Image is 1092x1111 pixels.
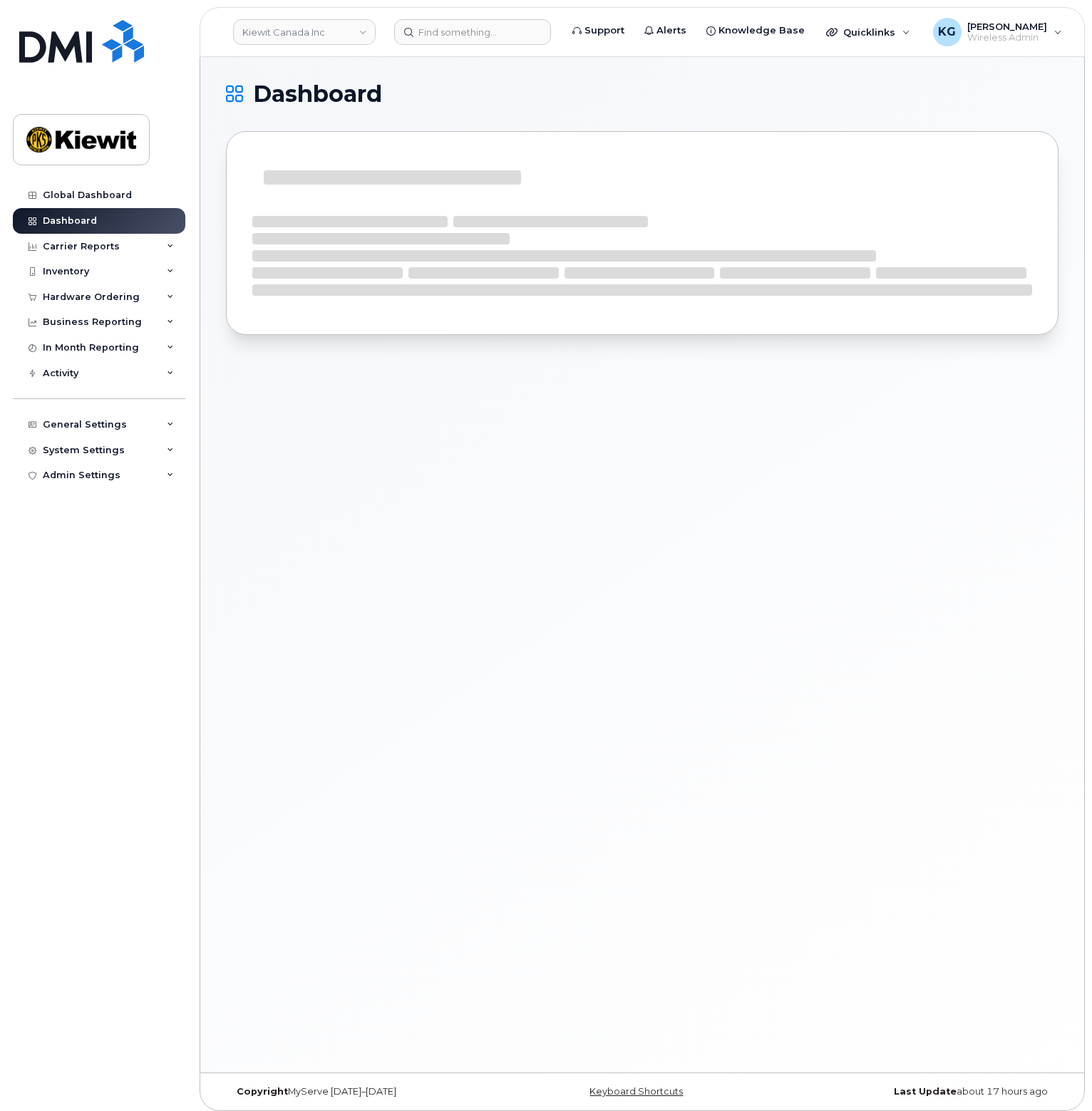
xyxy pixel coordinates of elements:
div: MyServe [DATE]–[DATE] [226,1086,503,1097]
div: about 17 hours ago [781,1086,1058,1097]
strong: Copyright [237,1086,288,1097]
strong: Last Update [894,1086,957,1097]
span: Dashboard [253,83,382,105]
a: Keyboard Shortcuts [589,1086,683,1097]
